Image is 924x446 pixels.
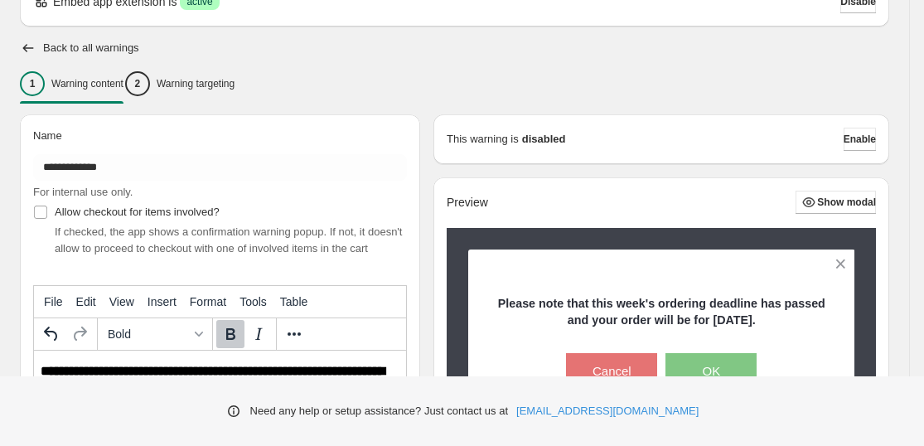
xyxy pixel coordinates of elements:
[33,129,62,142] span: Name
[566,353,657,390] button: Cancel
[20,71,45,96] div: 1
[44,295,63,308] span: File
[148,295,177,308] span: Insert
[55,206,220,218] span: Allow checkout for items involved?
[447,131,519,148] p: This warning is
[216,320,244,348] button: Bold
[34,351,406,435] iframe: Rich Text Area
[65,320,94,348] button: Redo
[157,77,235,90] p: Warning targeting
[101,320,209,348] button: Formats
[125,71,150,96] div: 2
[498,297,825,327] strong: Please note that this week's ordering deadline has passed and your order will be for [DATE].
[447,196,488,210] h2: Preview
[239,295,267,308] span: Tools
[280,295,307,308] span: Table
[516,403,699,419] a: [EMAIL_ADDRESS][DOMAIN_NAME]
[109,295,134,308] span: View
[522,131,566,148] strong: disabled
[76,295,96,308] span: Edit
[190,295,226,308] span: Format
[844,133,876,146] span: Enable
[108,327,189,341] span: Bold
[280,320,308,348] button: More...
[125,66,235,101] button: 2Warning targeting
[37,320,65,348] button: Undo
[796,191,876,214] button: Show modal
[33,186,133,198] span: For internal use only.
[51,77,123,90] p: Warning content
[20,66,123,101] button: 1Warning content
[665,353,757,390] button: OK
[244,320,273,348] button: Italic
[844,128,876,151] button: Enable
[55,225,402,255] span: If checked, the app shows a confirmation warning popup. If not, it doesn't allow to proceed to ch...
[43,41,139,55] h2: Back to all warnings
[817,196,876,209] span: Show modal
